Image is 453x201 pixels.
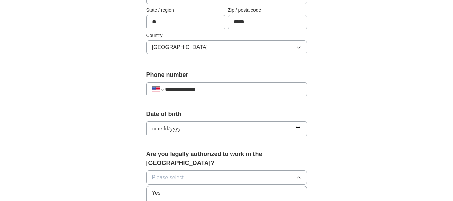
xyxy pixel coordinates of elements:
span: Please select... [152,173,188,182]
button: Please select... [146,170,307,185]
span: [GEOGRAPHIC_DATA] [152,43,208,51]
label: Are you legally authorized to work in the [GEOGRAPHIC_DATA]? [146,150,307,168]
span: Yes [152,189,161,197]
button: [GEOGRAPHIC_DATA] [146,40,307,54]
label: Phone number [146,70,307,80]
label: Date of birth [146,110,307,119]
label: Zip / postalcode [228,7,307,14]
label: Country [146,32,307,39]
label: State / region [146,7,225,14]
